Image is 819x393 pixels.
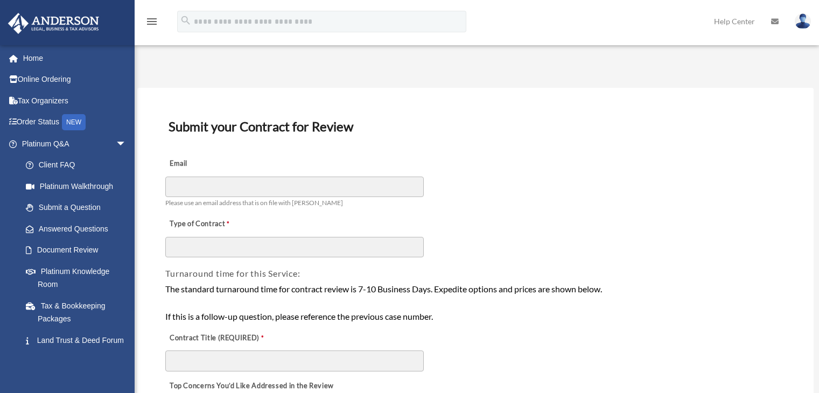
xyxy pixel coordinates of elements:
[145,15,158,28] i: menu
[15,329,143,351] a: Land Trust & Deed Forum
[62,114,86,130] div: NEW
[8,133,143,155] a: Platinum Q&Aarrow_drop_down
[795,13,811,29] img: User Pic
[164,115,787,138] h3: Submit your Contract for Review
[145,19,158,28] a: menu
[8,111,143,134] a: Order StatusNEW
[8,47,143,69] a: Home
[15,261,143,295] a: Platinum Knowledge Room
[15,176,143,197] a: Platinum Walkthrough
[180,15,192,26] i: search
[165,199,343,207] span: Please use an email address that is on file with [PERSON_NAME]
[15,351,143,373] a: Portal Feedback
[165,268,300,278] span: Turnaround time for this Service:
[8,69,143,90] a: Online Ordering
[8,90,143,111] a: Tax Organizers
[165,282,786,324] div: The standard turnaround time for contract review is 7-10 Business Days. Expedite options and pric...
[5,13,102,34] img: Anderson Advisors Platinum Portal
[116,133,137,155] span: arrow_drop_down
[15,218,143,240] a: Answered Questions
[165,217,273,232] label: Type of Contract
[165,331,273,346] label: Contract Title (REQUIRED)
[15,197,143,219] a: Submit a Question
[15,240,137,261] a: Document Review
[165,157,273,172] label: Email
[15,295,143,329] a: Tax & Bookkeeping Packages
[15,155,143,176] a: Client FAQ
